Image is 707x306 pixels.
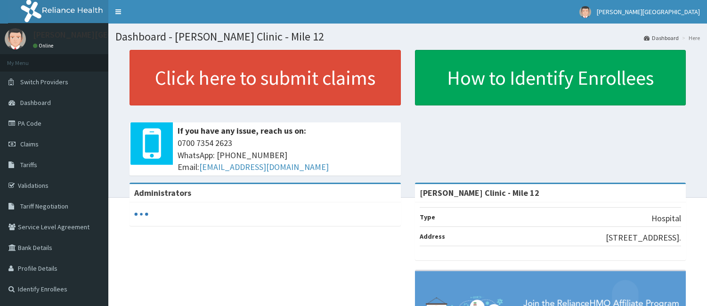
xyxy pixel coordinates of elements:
b: If you have any issue, reach us on: [178,125,306,136]
b: Type [420,213,435,221]
span: [PERSON_NAME][GEOGRAPHIC_DATA] [597,8,700,16]
a: Online [33,42,56,49]
span: Tariff Negotiation [20,202,68,210]
p: [PERSON_NAME][GEOGRAPHIC_DATA] [33,31,172,39]
a: [EMAIL_ADDRESS][DOMAIN_NAME] [199,161,329,172]
h1: Dashboard - [PERSON_NAME] Clinic - Mile 12 [115,31,700,43]
a: How to Identify Enrollees [415,50,686,105]
span: 0700 7354 2623 WhatsApp: [PHONE_NUMBER] Email: [178,137,396,173]
li: Here [680,34,700,42]
a: Dashboard [644,34,679,42]
b: Address [420,232,445,241]
p: [STREET_ADDRESS]. [606,232,681,244]
img: User Image [5,28,26,49]
b: Administrators [134,187,191,198]
svg: audio-loading [134,207,148,221]
p: Hospital [651,212,681,225]
span: Dashboard [20,98,51,107]
a: Click here to submit claims [130,50,401,105]
span: Claims [20,140,39,148]
img: User Image [579,6,591,18]
span: Tariffs [20,161,37,169]
strong: [PERSON_NAME] Clinic - Mile 12 [420,187,539,198]
span: Switch Providers [20,78,68,86]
